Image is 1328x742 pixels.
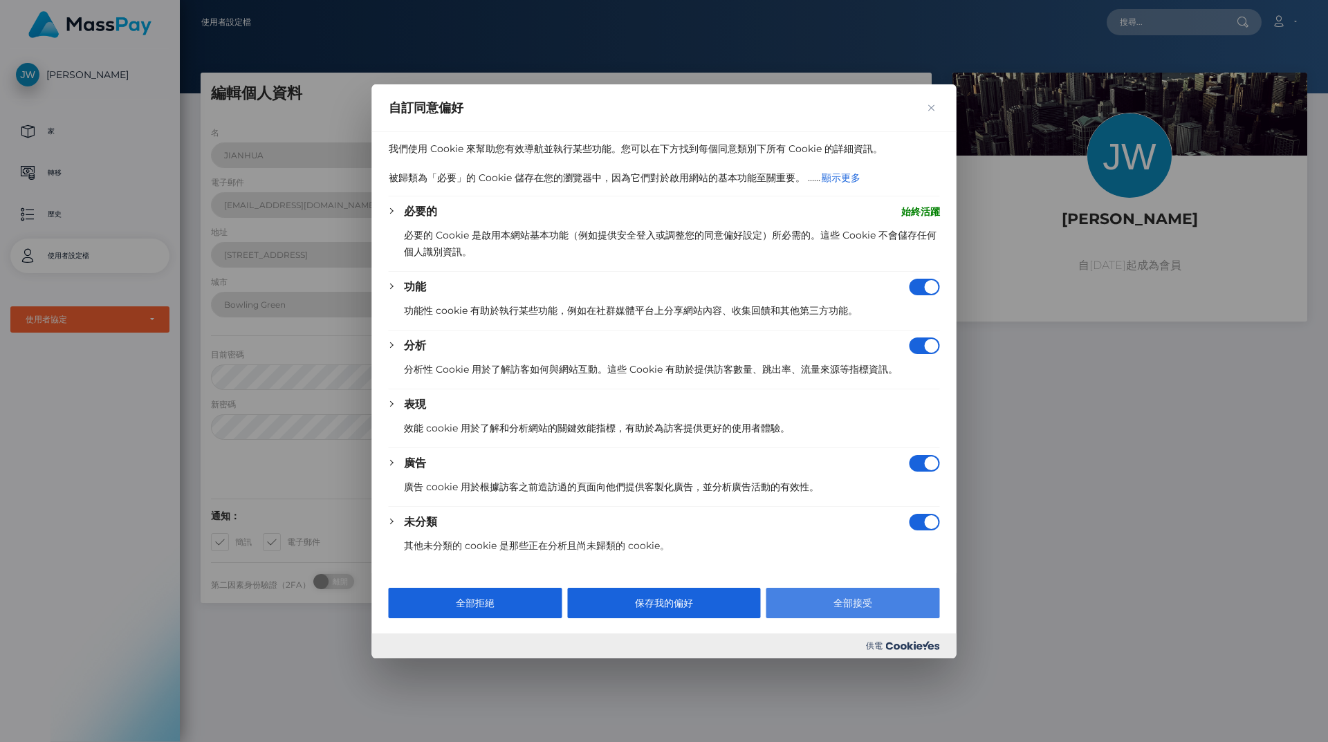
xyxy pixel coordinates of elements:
[404,455,426,472] button: 廣告
[389,142,883,155] font: 我們使用 Cookie 來幫助您有效導航並執行某些功能。您可以在下方找到每個同意類別下所有 Cookie 的詳細資訊。
[820,168,862,187] button: 顯示更多
[866,640,883,651] font: 供電
[404,363,898,375] font: 分析性 Cookie 用於了解訪客如何與網站互動。這些 Cookie 有助於提供訪客數量、跳出率、流量來源等指標資訊。
[404,396,426,413] button: 表現
[928,104,935,111] img: 關閉
[404,515,437,528] font: 未分類
[404,398,426,411] font: 表現
[389,100,463,115] font: 自訂同意偏好
[404,337,426,354] button: 分析
[456,597,495,609] font: 全部拒絕
[404,280,426,293] font: 功能
[389,171,820,184] font: 被歸類為「必要」的 Cookie 儲存在您的瀏覽器中，因為它們對於啟用網站的基本功能至關重要。 ……
[404,304,858,317] font: 功能性 cookie 有助於執行某些功能，例如在社群媒體平台上分享網站內容、收集回饋和其他第三方功能。
[404,422,790,434] font: 效能 cookie 用於了解和分析網站的關鍵效能指標，有助於為訪客提供更好的使用者體驗。
[910,279,940,295] input: 停用功能
[404,205,437,218] font: 必要的
[389,588,562,618] button: 全部拒絕
[404,279,426,295] button: 功能
[568,588,761,618] button: 保存我的偏好
[822,171,860,184] font: 顯示更多
[923,100,940,116] button: 關閉
[910,514,940,530] input: 禁用未分類
[404,229,937,258] font: 必要的 Cookie 是啟用本網站基本功能（例如提供安全登入或調整您的同意偏好設定）所必需的。這些 Cookie 不會儲存任何個人識別資訊。
[635,597,693,609] font: 保存我的偏好
[404,456,426,470] font: 廣告
[833,597,872,609] font: 全部接受
[404,339,426,352] font: 分析
[766,588,940,618] button: 全部接受
[404,481,819,493] font: 廣告 cookie 用於根據訪客之前造訪過的頁面向他們提供客製化廣告，並分析廣告活動的有效性。
[372,84,957,658] div: 自訂同意偏好
[404,514,437,530] button: 未分類
[910,455,940,472] input: 禁用廣告
[886,641,940,650] img: Cookieyes 標誌
[910,337,940,354] input: 禁用分析
[901,205,940,218] font: 始終活躍
[404,203,437,220] button: 必要的
[404,539,670,552] font: 其他未分類的 cookie 是那些正在分析且尚未歸類的 cookie。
